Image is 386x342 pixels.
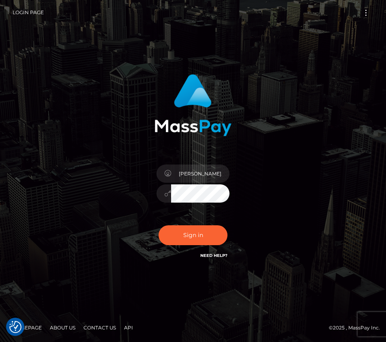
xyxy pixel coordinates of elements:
img: MassPay Login [154,74,232,136]
a: Contact Us [80,321,119,334]
button: Consent Preferences [9,321,21,333]
a: About Us [47,321,79,334]
input: Username... [171,165,229,183]
button: Toggle navigation [358,7,373,18]
a: Homepage [9,321,45,334]
a: API [121,321,136,334]
a: Need Help? [200,253,227,258]
div: © 2025 , MassPay Inc. [6,323,380,332]
a: Login Page [13,4,44,21]
img: Revisit consent button [9,321,21,333]
button: Sign in [159,225,227,245]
